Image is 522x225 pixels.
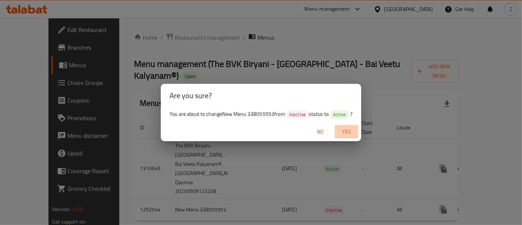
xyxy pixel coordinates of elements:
div: Inactive [286,110,309,119]
h2: Are you sure? [170,90,352,101]
span: Yes [338,127,355,136]
button: No [308,125,332,139]
span: Inactive [286,111,309,118]
span: Active [330,111,349,118]
div: Active [330,110,349,119]
span: You are about to change New Menu 338055553 from status to ? [170,109,352,119]
button: Yes [335,125,358,139]
span: No [311,127,329,136]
